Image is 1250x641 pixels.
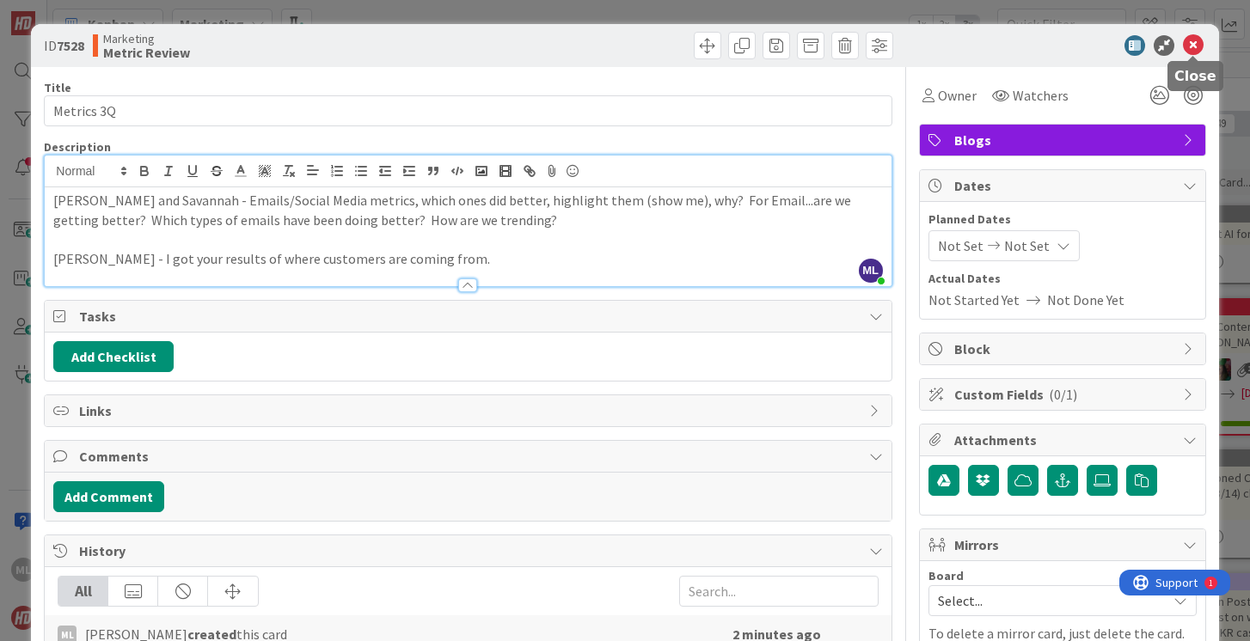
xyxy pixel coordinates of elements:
span: Block [954,339,1174,359]
span: Not Done Yet [1047,290,1124,310]
span: Mirrors [954,534,1174,555]
span: Marketing [103,32,190,46]
span: Custom Fields [954,384,1174,405]
span: History [79,540,860,561]
span: Not Set [938,235,983,256]
p: [PERSON_NAME] - I got your results of where customers are coming from. [53,249,882,269]
span: Description [44,139,111,155]
span: Watchers [1013,85,1069,106]
span: Board [928,570,964,582]
button: Add Checklist [53,341,174,372]
span: Not Set [1004,235,1050,256]
span: Select... [938,589,1158,613]
span: ML [859,259,883,283]
span: Blogs [954,130,1174,150]
span: Actual Dates [928,270,1197,288]
span: Planned Dates [928,211,1197,229]
b: 7528 [57,37,84,54]
input: type card name here... [44,95,892,126]
span: Dates [954,175,1174,196]
div: 1 [89,7,94,21]
span: Support [36,3,78,23]
span: ( 0/1 ) [1049,386,1077,403]
b: Metric Review [103,46,190,59]
button: Add Comment [53,481,164,512]
span: Tasks [79,306,860,327]
span: Attachments [954,430,1174,450]
h5: Close [1174,68,1216,84]
span: Owner [938,85,977,106]
span: ID [44,35,84,56]
span: Not Started Yet [928,290,1020,310]
input: Search... [679,576,879,607]
p: [PERSON_NAME] and Savannah - Emails/Social Media metrics, which ones did better, highlight them (... [53,191,882,229]
span: Comments [79,446,860,467]
label: Title [44,80,71,95]
div: All [58,577,108,606]
span: Links [79,400,860,421]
